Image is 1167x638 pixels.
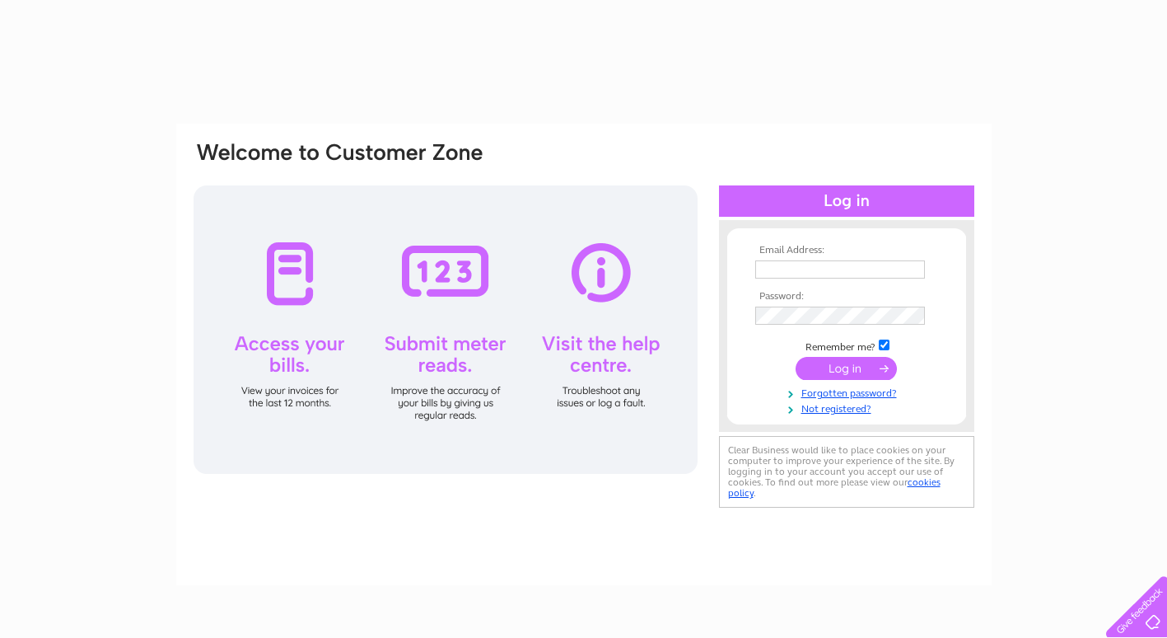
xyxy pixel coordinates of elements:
th: Password: [751,291,942,303]
td: Remember me? [751,337,942,354]
input: Submit [796,357,897,380]
a: cookies policy [728,476,941,499]
th: Email Address: [751,245,942,256]
a: Forgotten password? [755,384,942,400]
a: Not registered? [755,400,942,415]
div: Clear Business would like to place cookies on your computer to improve your experience of the sit... [719,436,974,508]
